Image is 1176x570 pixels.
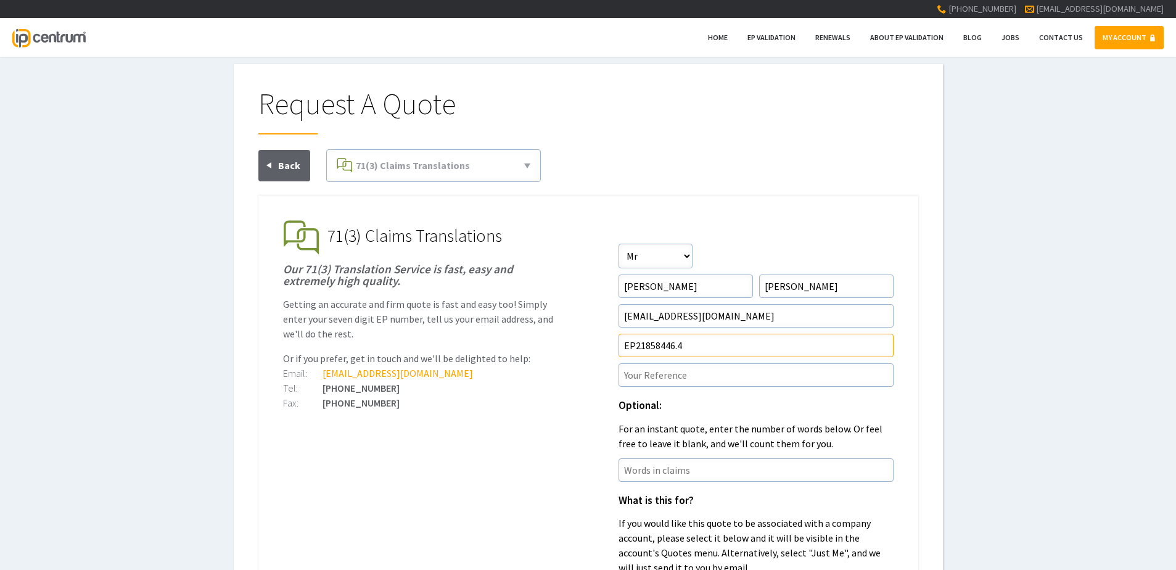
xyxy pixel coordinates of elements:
a: 71(3) Claims Translations [332,155,535,176]
span: Contact Us [1039,33,1083,42]
a: EP Validation [739,26,804,49]
div: Tel: [283,383,323,393]
h1: What is this for? [619,495,894,506]
div: [PHONE_NUMBER] [283,383,558,393]
div: Fax: [283,398,323,408]
span: [PHONE_NUMBER] [948,3,1016,14]
a: Back [258,150,310,181]
h1: Optional: [619,400,894,411]
div: Email: [283,368,323,378]
input: Surname [759,275,894,298]
a: Blog [955,26,990,49]
span: 71(3) Claims Translations [356,159,470,171]
p: For an instant quote, enter the number of words below. Or feel free to leave it blank, and we'll ... [619,421,894,451]
span: Renewals [815,33,850,42]
span: EP Validation [747,33,796,42]
a: About EP Validation [862,26,952,49]
input: First Name [619,275,753,298]
a: IP Centrum [12,18,85,57]
span: 71(3) Claims Translations [327,225,502,247]
p: Getting an accurate and firm quote is fast and easy too! Simply enter your seven digit EP number,... [283,297,558,341]
a: Jobs [993,26,1027,49]
span: Jobs [1001,33,1019,42]
a: [EMAIL_ADDRESS][DOMAIN_NAME] [323,367,473,379]
h1: Our 71(3) Translation Service is fast, easy and extremely high quality. [283,263,558,287]
span: Blog [963,33,982,42]
div: [PHONE_NUMBER] [283,398,558,408]
input: EP Number [619,334,894,357]
input: Words in claims [619,458,894,482]
a: Renewals [807,26,858,49]
a: [EMAIL_ADDRESS][DOMAIN_NAME] [1036,3,1164,14]
span: Back [278,159,300,171]
h1: Request A Quote [258,89,918,134]
p: Or if you prefer, get in touch and we'll be delighted to help: [283,351,558,366]
a: Contact Us [1031,26,1091,49]
input: Your Reference [619,363,894,387]
span: Home [708,33,728,42]
input: Email [619,304,894,328]
a: Home [700,26,736,49]
a: MY ACCOUNT [1095,26,1164,49]
span: About EP Validation [870,33,944,42]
